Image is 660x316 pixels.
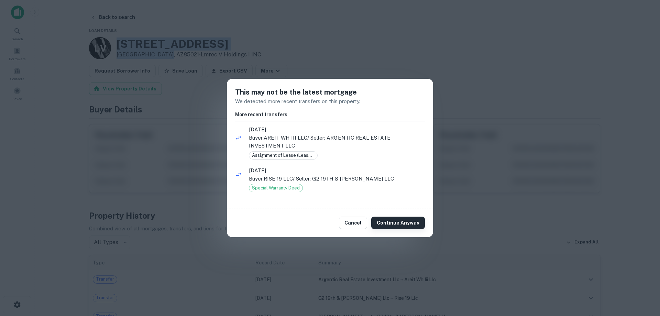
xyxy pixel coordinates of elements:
div: Special Warranty Deed [249,184,303,192]
h5: This may not be the latest mortgage [235,87,425,97]
span: Assignment of Lease (Leasehold Sale) [249,152,317,159]
p: Buyer: RISE 19 LLC / Seller: G2 19TH & [PERSON_NAME] LLC [249,175,425,183]
p: Buyer: AREIT WH III LLC / Seller: ARGENTIC REAL ESTATE INVESTMENT LLC [249,134,425,150]
h6: More recent transfers [235,111,425,118]
div: Assignment of Lease (Leasehold Sale) [249,151,318,160]
button: Continue Anyway [371,217,425,229]
span: [DATE] [249,166,425,175]
span: Special Warranty Deed [249,185,302,192]
span: [DATE] [249,126,425,134]
p: We detected more recent transfers on this property. [235,97,425,106]
button: Cancel [339,217,367,229]
span: [DATE] [249,199,425,207]
iframe: Chat Widget [626,261,660,294]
